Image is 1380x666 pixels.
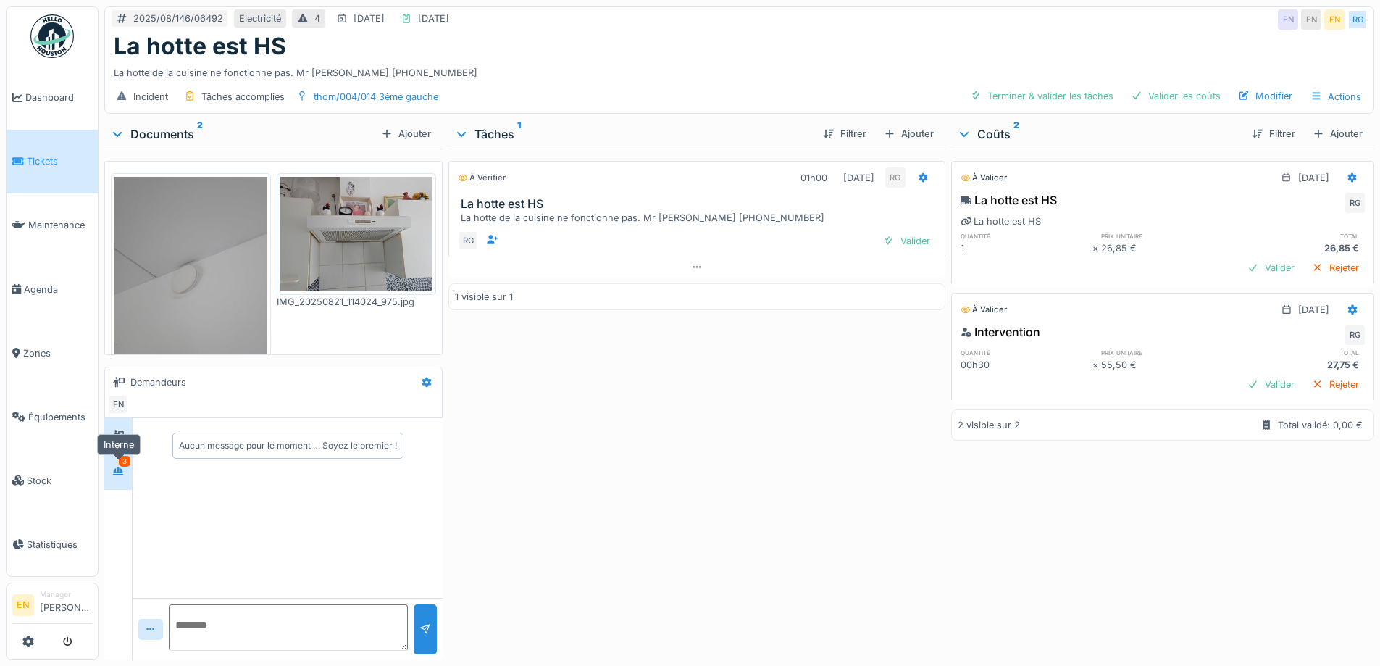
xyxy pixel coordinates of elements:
[314,12,320,25] div: 4
[961,241,1092,255] div: 1
[1306,375,1365,394] div: Rejeter
[1233,358,1365,372] div: 27,75 €
[961,231,1092,241] h6: quantité
[130,375,186,389] div: Demandeurs
[455,290,513,304] div: 1 visible sur 1
[133,90,168,104] div: Incident
[40,589,92,600] div: Manager
[1013,125,1019,143] sup: 2
[7,385,98,449] a: Équipements
[458,172,506,184] div: À vérifier
[1298,171,1329,185] div: [DATE]
[454,125,811,143] div: Tâches
[957,125,1240,143] div: Coûts
[461,211,938,225] div: La hotte de la cuisine ne fonctionne pas. Mr [PERSON_NAME] [PHONE_NUMBER]
[1345,193,1365,213] div: RG
[1278,9,1298,30] div: EN
[1101,358,1233,372] div: 55,50 €
[110,125,375,143] div: Documents
[108,394,128,415] div: EN
[1092,241,1102,255] div: ×
[961,191,1057,209] div: La hotte est HS
[1304,86,1368,107] div: Actions
[28,218,92,232] span: Maintenance
[27,538,92,551] span: Statistiques
[12,589,92,624] a: EN Manager[PERSON_NAME]
[25,91,92,104] span: Dashboard
[877,231,936,251] div: Valider
[961,348,1092,357] h6: quantité
[517,125,521,143] sup: 1
[418,12,449,25] div: [DATE]
[375,124,437,143] div: Ajouter
[1307,124,1368,143] div: Ajouter
[1306,258,1365,278] div: Rejeter
[1278,418,1363,432] div: Total validé: 0,00 €
[885,167,906,188] div: RG
[24,283,92,296] span: Agenda
[239,12,281,25] div: Electricité
[1301,9,1321,30] div: EN
[114,177,267,380] img: nxno997eu95s0kbxskepick58jd4
[7,66,98,130] a: Dashboard
[30,14,74,58] img: Badge_color-CXgf-gQk.svg
[1233,231,1365,241] h6: total
[961,304,1007,316] div: À valider
[961,323,1040,341] div: Intervention
[1233,348,1365,357] h6: total
[197,125,203,143] sup: 2
[1242,375,1300,394] div: Valider
[961,172,1007,184] div: À valider
[354,12,385,25] div: [DATE]
[1101,231,1233,241] h6: prix unitaire
[97,434,141,455] div: Interne
[7,321,98,385] a: Zones
[277,295,437,309] div: IMG_20250821_114024_975.jpg
[1298,303,1329,317] div: [DATE]
[280,177,433,291] img: pebhzjhwmd5seu4a1qrw1pzo3n62
[1101,348,1233,357] h6: prix unitaire
[114,60,1365,80] div: La hotte de la cuisine ne fonctionne pas. Mr [PERSON_NAME] [PHONE_NUMBER]
[1345,325,1365,345] div: RG
[7,512,98,576] a: Statistiques
[114,33,286,60] h1: La hotte est HS
[1232,86,1298,106] div: Modifier
[27,154,92,168] span: Tickets
[1324,9,1345,30] div: EN
[961,358,1092,372] div: 00h30
[7,257,98,321] a: Agenda
[7,449,98,512] a: Stock
[1092,358,1102,372] div: ×
[314,90,438,104] div: thom/004/014 3ème gauche
[133,12,223,25] div: 2025/08/146/06492
[1233,241,1365,255] div: 26,85 €
[7,130,98,193] a: Tickets
[961,215,1041,228] div: La hotte est HS
[12,594,34,616] li: EN
[7,193,98,257] a: Maintenance
[843,171,874,185] div: [DATE]
[1246,124,1301,143] div: Filtrer
[1347,9,1368,30] div: RG
[461,197,938,211] h3: La hotte est HS
[964,86,1119,106] div: Terminer & valider les tâches
[878,124,940,143] div: Ajouter
[27,474,92,488] span: Stock
[817,124,872,143] div: Filtrer
[40,589,92,620] li: [PERSON_NAME]
[28,410,92,424] span: Équipements
[119,456,130,467] div: 3
[958,418,1020,432] div: 2 visible sur 2
[1242,258,1300,278] div: Valider
[1125,86,1226,106] div: Valider les coûts
[1101,241,1233,255] div: 26,85 €
[23,346,92,360] span: Zones
[179,439,397,452] div: Aucun message pour le moment … Soyez le premier !
[800,171,827,185] div: 01h00
[458,230,478,251] div: RG
[201,90,285,104] div: Tâches accomplies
